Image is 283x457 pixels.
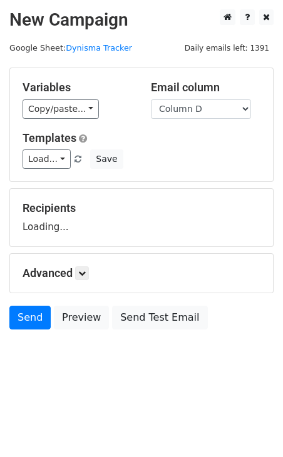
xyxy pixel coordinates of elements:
[23,201,260,215] h5: Recipients
[9,9,274,31] h2: New Campaign
[9,306,51,329] a: Send
[90,149,123,169] button: Save
[9,43,132,53] small: Google Sheet:
[112,306,207,329] a: Send Test Email
[180,43,274,53] a: Daily emails left: 1391
[23,149,71,169] a: Load...
[23,81,132,94] h5: Variables
[66,43,132,53] a: Dynisma Tracker
[54,306,109,329] a: Preview
[23,266,260,280] h5: Advanced
[23,99,99,119] a: Copy/paste...
[180,41,274,55] span: Daily emails left: 1391
[23,201,260,234] div: Loading...
[151,81,260,94] h5: Email column
[23,131,76,144] a: Templates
